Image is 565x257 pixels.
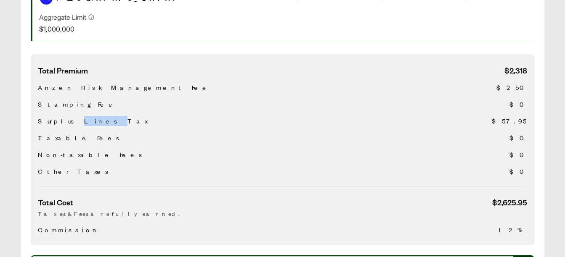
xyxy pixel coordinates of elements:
span: Anzen Risk Management Fee [38,82,211,92]
span: 12% [499,225,527,235]
span: $250 [496,82,527,92]
p: Aggregate Limit [39,12,86,22]
span: $2,625.95 [492,197,527,207]
span: $0 [509,99,527,109]
span: Commission [38,225,100,235]
span: $2,318 [504,65,527,76]
p: Taxes & Fees are fully earned. [38,209,527,218]
p: $1,000,000 [39,24,95,34]
span: Total Premium [38,65,88,76]
span: Total Cost [38,197,73,207]
span: $57.95 [492,116,527,126]
span: Non-taxable Fees [38,149,146,160]
span: Taxable Fees [38,133,123,143]
span: $0 [509,166,527,176]
span: Surplus Lines Tax [38,116,147,126]
span: Other Taxes [38,166,112,176]
span: $0 [509,149,527,160]
span: Stamping Fee [38,99,117,109]
span: $0 [509,133,527,143]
